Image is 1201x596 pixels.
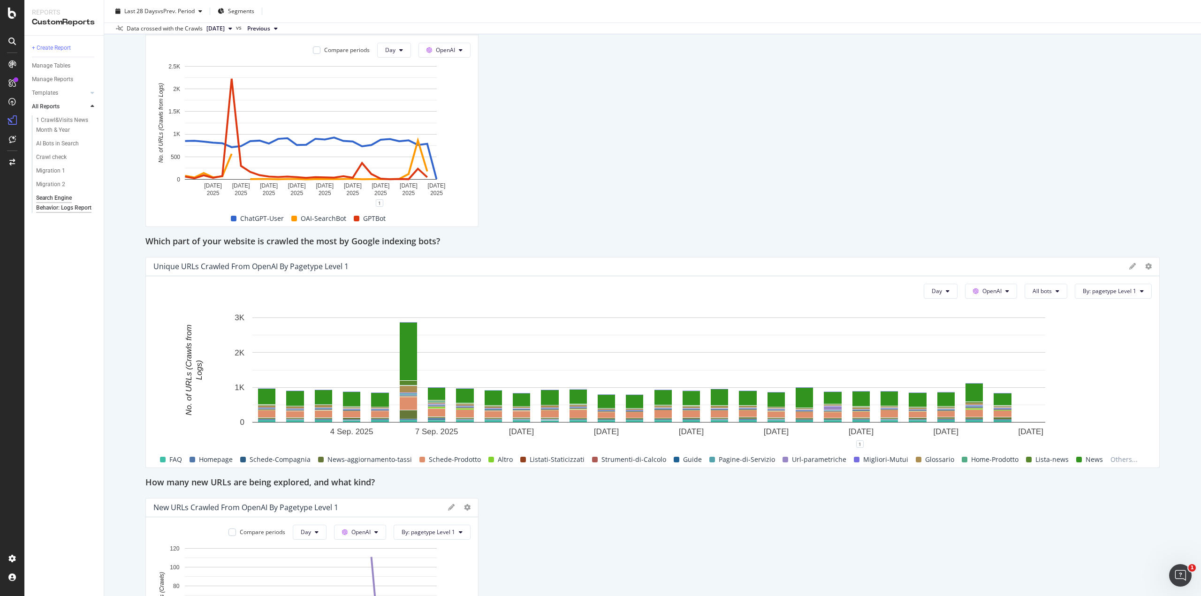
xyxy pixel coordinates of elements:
[290,190,303,196] text: 2025
[32,102,88,112] a: All Reports
[344,182,362,189] text: [DATE]
[214,4,258,19] button: Segments
[169,454,182,465] span: FAQ
[228,7,254,15] span: Segments
[153,262,349,271] div: Unique URLs Crawled from OpenAI by pagetype Level 1
[36,139,97,149] a: AI Bots in Search
[32,43,71,53] div: + Create Report
[260,182,278,189] text: [DATE]
[601,454,666,465] span: Strumenti-di-Calcolo
[32,88,88,98] a: Templates
[530,454,585,465] span: Listati-Staticizzati
[934,427,959,436] text: [DATE]
[385,46,395,54] span: Day
[36,115,97,135] a: 1 Crawl&Visits News Month & Year
[204,182,222,189] text: [DATE]
[145,475,375,490] h2: How many new URLs are being explored, and what kind?
[293,525,327,540] button: Day
[36,166,97,176] a: Migration 1
[792,454,846,465] span: Url-parametriche
[199,454,233,465] span: Homepage
[243,23,281,34] button: Previous
[683,454,702,465] span: Guide
[168,63,180,69] text: 2.5K
[32,17,96,28] div: CustomReports
[36,115,91,135] div: 1 Crawl&Visits News Month & Year
[36,180,97,189] a: Migration 2
[327,454,412,465] span: News-aggiornamento-tassi
[250,454,311,465] span: Schede-Compagnia
[400,182,418,189] text: [DATE]
[1075,284,1152,299] button: By: pagetype Level 1
[153,313,1145,444] svg: A chart.
[206,24,225,33] span: 2025 Aug. 31st
[679,427,704,436] text: [DATE]
[235,383,244,392] text: 1K
[32,43,97,53] a: + Create Report
[403,190,415,196] text: 2025
[173,583,180,589] text: 80
[36,166,65,176] div: Migration 1
[925,454,954,465] span: Glossario
[235,190,247,196] text: 2025
[1169,564,1192,587] iframe: Intercom live chat
[1019,427,1044,436] text: [DATE]
[330,427,373,436] text: 4 Sep. 2025
[145,234,1160,249] div: Which part of your website is crawled the most by Google indexing bots?
[363,213,386,224] span: GPTBot
[247,24,270,33] span: Previous
[36,152,67,162] div: Crawl check
[153,61,468,203] svg: A chart.
[316,182,334,189] text: [DATE]
[36,152,97,162] a: Crawl check
[430,190,443,196] text: 2025
[346,190,359,196] text: 2025
[240,418,244,427] text: 0
[145,257,1160,468] div: Unique URLs Crawled from OpenAI by pagetype Level 1DayOpenAIAll botsBy: pagetype Level 1A chart.1...
[207,190,220,196] text: 2025
[36,139,79,149] div: AI Bots in Search
[240,213,284,224] span: ChatGPT-User
[324,46,370,54] div: Compare periods
[173,86,180,92] text: 2K
[1083,287,1136,295] span: By: pagetype Level 1
[32,61,70,71] div: Manage Tables
[498,454,513,465] span: Altro
[32,8,96,17] div: Reports
[924,284,958,299] button: Day
[863,454,908,465] span: Migliori-Mutui
[32,102,60,112] div: All Reports
[32,75,97,84] a: Manage Reports
[1035,454,1069,465] span: Lista-news
[173,131,180,137] text: 1K
[436,46,455,54] span: OpenAI
[351,528,371,536] span: OpenAI
[418,43,471,58] button: OpenAI
[971,454,1019,465] span: Home-Prodotto
[36,193,97,213] a: Search Engine Behavior: Logs Report
[171,153,180,160] text: 500
[112,4,206,19] button: Last 28 DaysvsPrev. Period
[319,190,331,196] text: 2025
[1107,454,1141,465] span: Others...
[184,324,193,415] text: No. of URLs (Crawls from
[334,525,386,540] button: OpenAI
[932,287,942,295] span: Day
[232,182,250,189] text: [DATE]
[127,24,203,33] div: Data crossed with the Crawls
[374,190,387,196] text: 2025
[168,108,180,115] text: 1.5K
[428,182,446,189] text: [DATE]
[124,7,158,15] span: Last 28 Days
[719,454,775,465] span: Pagine-di-Servizio
[402,528,455,536] span: By: pagetype Level 1
[376,199,383,207] div: 1
[203,23,236,34] button: [DATE]
[1025,284,1067,299] button: All bots
[235,348,244,357] text: 2K
[235,313,244,322] text: 3K
[153,503,338,512] div: New URLs Crawled from OpenAI by pagetype Level 1
[288,182,306,189] text: [DATE]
